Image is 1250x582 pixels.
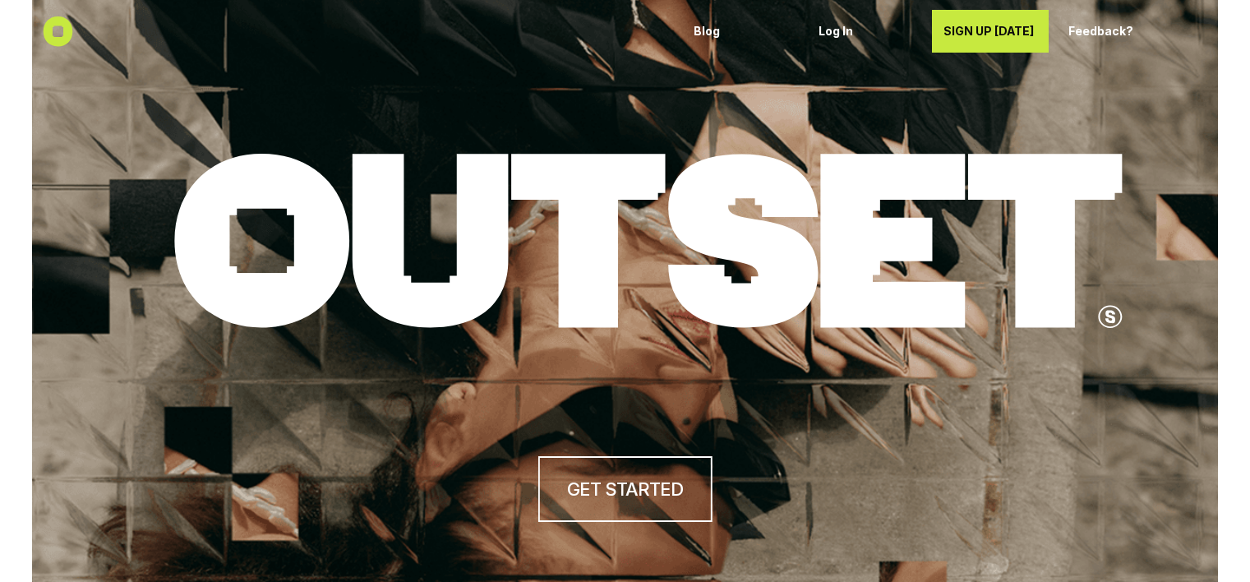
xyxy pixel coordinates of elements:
a: Feedback? [1057,10,1174,53]
a: GET STARTED [537,456,712,522]
a: SIGN UP [DATE] [932,10,1049,53]
a: Blog [682,10,799,53]
h4: GET STARTED [567,477,682,502]
p: Log In [819,25,912,39]
p: Blog [694,25,787,39]
a: Log In [807,10,924,53]
p: SIGN UP [DATE] [943,25,1037,39]
p: Feedback? [1068,25,1162,39]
